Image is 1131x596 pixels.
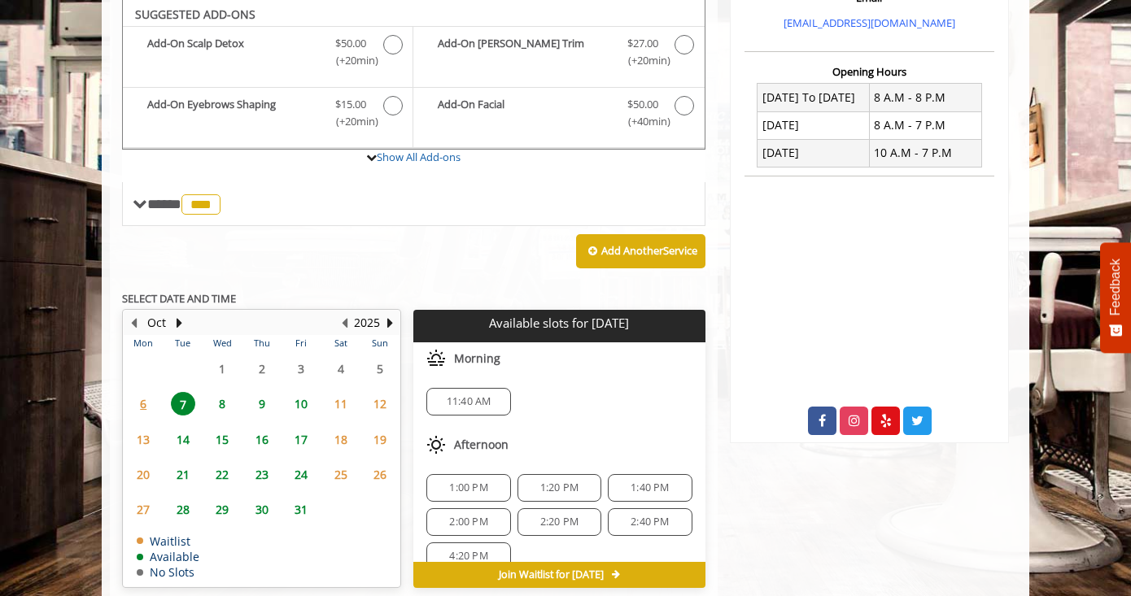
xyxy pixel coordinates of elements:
a: Show All Add-ons [377,150,461,164]
a: [EMAIL_ADDRESS][DOMAIN_NAME] [784,15,955,30]
label: Add-On Scalp Detox [131,35,404,73]
td: Select day23 [242,457,281,492]
td: Select day27 [124,492,163,527]
span: $50.00 [627,96,658,113]
span: Afternoon [454,438,509,451]
span: (+40min ) [618,113,666,130]
td: Select day7 [163,386,202,421]
button: Oct [147,314,166,332]
span: $15.00 [335,96,366,113]
span: 13 [131,428,155,451]
span: 1:00 PM [449,481,487,494]
button: Previous Month [127,314,140,332]
td: [DATE] To [DATE] [758,84,870,111]
b: Add-On Facial [438,96,610,130]
span: 28 [171,498,195,521]
td: Select day18 [321,421,360,456]
td: Select day29 [203,492,242,527]
span: 12 [368,392,392,415]
td: Select day16 [242,421,281,456]
th: Mon [124,335,163,351]
td: Select day30 [242,492,281,527]
td: 10 A.M - 7 P.M [869,139,981,167]
span: 4:20 PM [449,550,487,563]
span: 18 [329,428,353,451]
span: 21 [171,463,195,486]
span: 2:00 PM [449,516,487,529]
td: Waitlist [137,535,199,547]
b: Add-On Eyebrows Shaping [147,96,319,130]
span: 14 [171,428,195,451]
span: 17 [289,428,313,451]
div: 2:20 PM [517,508,601,536]
div: 1:00 PM [426,474,510,502]
label: Add-On Beard Trim [421,35,696,73]
label: Add-On Eyebrows Shaping [131,96,404,134]
h3: Opening Hours [745,66,994,77]
span: Morning [454,352,500,365]
div: 1:40 PM [608,474,692,502]
span: 11 [329,392,353,415]
button: Previous Year [338,314,351,332]
span: (+20min ) [618,52,666,69]
b: Add Another Service [601,243,697,258]
p: Available slots for [DATE] [420,316,698,330]
span: 30 [250,498,274,521]
td: 8 A.M - 7 P.M [869,111,981,139]
span: 16 [250,428,274,451]
span: 26 [368,463,392,486]
div: 1:20 PM [517,474,601,502]
th: Fri [282,335,321,351]
span: 31 [289,498,313,521]
span: 15 [210,428,234,451]
td: Select day11 [321,386,360,421]
button: Feedback - Show survey [1100,242,1131,353]
span: 2:20 PM [540,516,579,529]
button: Next Month [172,314,186,332]
span: Join Waitlist for [DATE] [499,568,604,581]
th: Sun [360,335,400,351]
b: Add-On Scalp Detox [147,35,319,69]
span: 22 [210,463,234,486]
td: [DATE] [758,139,870,167]
span: $50.00 [335,35,366,52]
td: Select day22 [203,457,242,492]
span: 23 [250,463,274,486]
td: Select day15 [203,421,242,456]
td: Select day10 [282,386,321,421]
span: 6 [131,392,155,415]
td: Select day21 [163,457,202,492]
td: Select day13 [124,421,163,456]
td: Select day12 [360,386,400,421]
td: Select day26 [360,457,400,492]
img: afternoon slots [426,435,446,455]
td: Select day17 [282,421,321,456]
td: Select day6 [124,386,163,421]
b: SELECT DATE AND TIME [122,291,236,306]
div: 2:00 PM [426,508,510,536]
td: [DATE] [758,111,870,139]
td: Select day31 [282,492,321,527]
button: Add AnotherService [576,234,705,268]
span: 24 [289,463,313,486]
span: 1:20 PM [540,481,579,494]
td: Select day8 [203,386,242,421]
td: Select day20 [124,457,163,492]
th: Thu [242,335,281,351]
div: 11:40 AM [426,388,510,415]
span: Feedback [1108,259,1123,315]
td: Available [137,550,199,563]
th: Wed [203,335,242,351]
th: Tue [163,335,202,351]
td: Select day28 [163,492,202,527]
span: 1:40 PM [631,481,669,494]
td: Select day19 [360,421,400,456]
button: 2025 [354,314,380,332]
b: SUGGESTED ADD-ONS [135,7,255,22]
td: No Slots [137,566,199,578]
span: 7 [171,392,195,415]
th: Sat [321,335,360,351]
img: morning slots [426,349,446,368]
b: Add-On [PERSON_NAME] Trim [438,35,610,69]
